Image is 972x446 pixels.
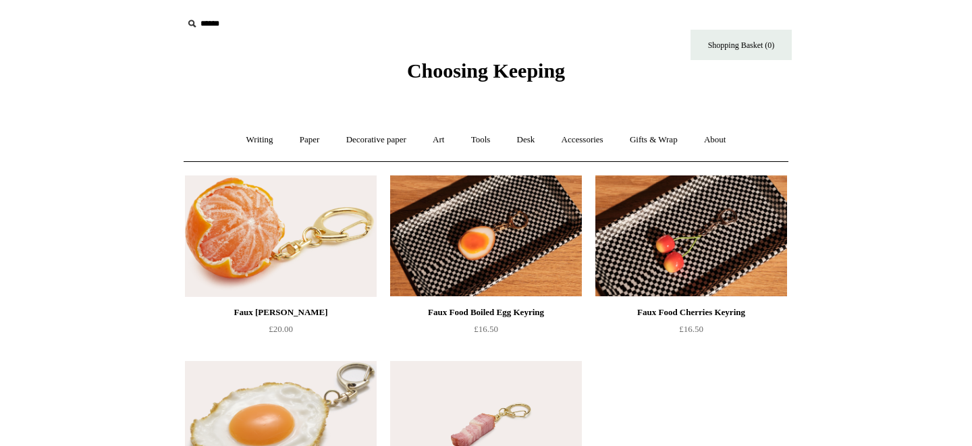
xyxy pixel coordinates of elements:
[185,175,377,297] a: Faux Clementine Keyring Faux Clementine Keyring
[269,324,293,334] span: £20.00
[459,122,503,158] a: Tools
[421,122,456,158] a: Art
[691,30,792,60] a: Shopping Basket (0)
[692,122,738,158] a: About
[185,175,377,297] img: Faux Clementine Keyring
[618,122,690,158] a: Gifts & Wrap
[679,324,703,334] span: £16.50
[394,304,578,320] div: Faux Food Boiled Egg Keyring
[390,175,582,297] a: Faux Food Boiled Egg Keyring Faux Food Boiled Egg Keyring
[390,304,582,360] a: Faux Food Boiled Egg Keyring £16.50
[595,175,787,297] img: Faux Food Cherries Keyring
[390,175,582,297] img: Faux Food Boiled Egg Keyring
[234,122,286,158] a: Writing
[188,304,373,320] div: Faux [PERSON_NAME]
[334,122,418,158] a: Decorative paper
[185,304,377,360] a: Faux [PERSON_NAME] £20.00
[505,122,547,158] a: Desk
[407,70,565,80] a: Choosing Keeping
[474,324,498,334] span: £16.50
[407,59,565,82] span: Choosing Keeping
[595,304,787,360] a: Faux Food Cherries Keyring £16.50
[599,304,784,320] div: Faux Food Cherries Keyring
[549,122,616,158] a: Accessories
[288,122,332,158] a: Paper
[595,175,787,297] a: Faux Food Cherries Keyring Faux Food Cherries Keyring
